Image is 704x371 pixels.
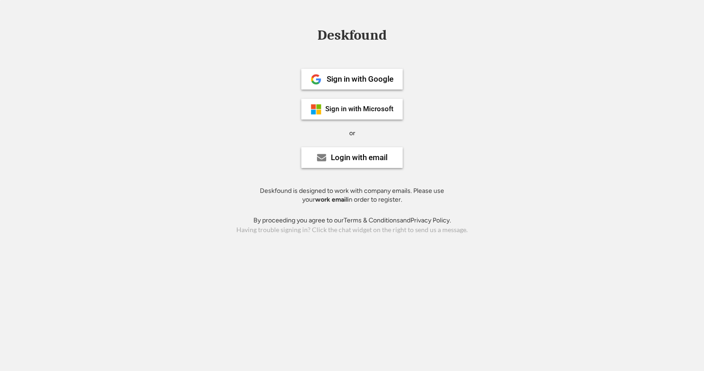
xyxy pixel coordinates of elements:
div: Deskfound is designed to work with company emails. Please use your in order to register. [248,186,456,204]
img: ms-symbollockup_mssymbol_19.png [311,104,322,115]
div: By proceeding you agree to our and [253,216,451,225]
strong: work email [315,196,347,203]
div: Login with email [331,154,387,162]
img: 1024px-Google__G__Logo.svg.png [311,74,322,85]
div: Sign in with Google [327,75,393,83]
a: Terms & Conditions [344,216,400,224]
div: or [349,129,355,138]
div: Deskfound [313,28,391,42]
a: Privacy Policy. [411,216,451,224]
div: Sign in with Microsoft [325,106,393,113]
